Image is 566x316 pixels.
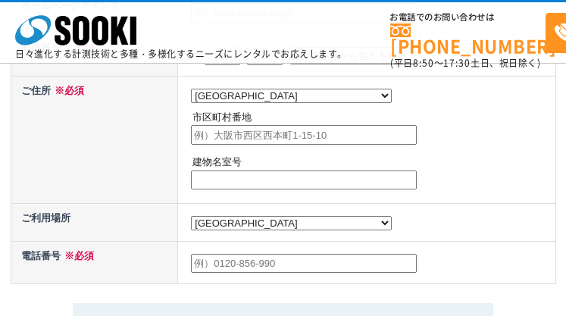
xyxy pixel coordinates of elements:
[192,155,552,171] p: 建物名室号
[192,110,552,126] p: 市区町村番地
[11,76,178,203] th: ご住所
[191,254,417,274] input: 例）0120-856-990
[413,56,434,70] span: 8:50
[443,56,471,70] span: 17:30
[11,241,178,283] th: 電話番号
[390,13,546,22] span: お電話でのお問い合わせは
[191,216,392,230] select: /* 20250204 MOD ↑ */ /* 20241122 MOD ↑ */
[390,56,540,70] span: (平日 ～ 土日、祝日除く)
[11,204,178,242] th: ご利用場所
[61,250,94,261] span: ※必須
[191,125,417,145] input: 例）大阪市西区西本町1-15-10
[390,23,546,55] a: [PHONE_NUMBER]
[51,85,84,96] span: ※必須
[15,49,347,58] p: 日々進化する計測技術と多種・多様化するニーズにレンタルでお応えします。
